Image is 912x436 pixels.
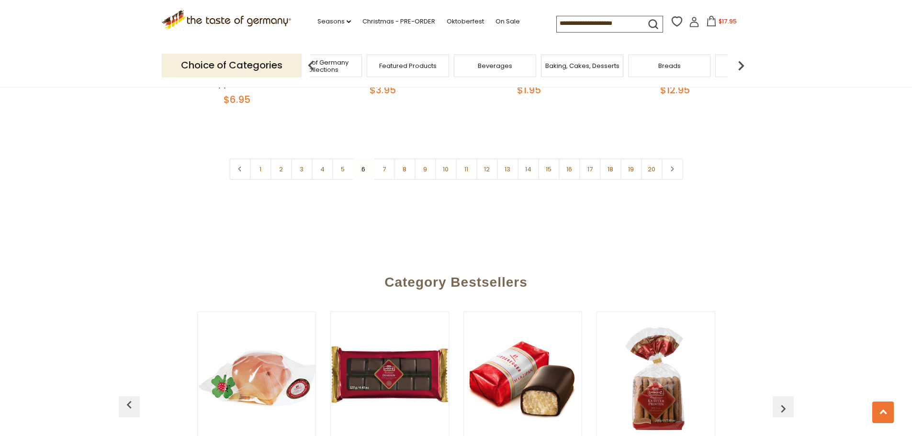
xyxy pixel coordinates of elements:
[545,62,619,69] a: Baking, Cakes, Desserts
[658,62,681,69] a: Breads
[641,158,663,180] a: 20
[660,83,690,97] span: $12.95
[538,158,560,180] a: 15
[394,158,416,180] a: 8
[447,16,484,27] a: Oktoberfest
[224,93,250,106] span: $6.95
[312,158,333,180] a: 4
[518,158,539,180] a: 14
[559,158,580,180] a: 16
[332,158,354,180] a: 5
[464,336,582,421] img: Niederegger
[415,158,436,180] a: 9
[456,158,477,180] a: 11
[719,17,737,25] span: $17.95
[270,158,292,180] a: 2
[776,401,791,416] img: previous arrow
[579,158,601,180] a: 17
[497,158,518,180] a: 13
[379,62,437,69] a: Featured Products
[282,59,359,73] a: Taste of Germany Collections
[701,16,742,30] button: $17.95
[302,56,321,75] img: previous arrow
[362,16,435,27] a: Christmas - PRE-ORDER
[600,158,621,180] a: 18
[162,54,302,77] p: Choice of Categories
[732,56,751,75] img: next arrow
[291,158,313,180] a: 3
[122,397,137,413] img: previous arrow
[517,83,541,97] span: $1.95
[250,158,271,180] a: 1
[620,158,642,180] a: 19
[495,16,520,27] a: On Sale
[370,83,396,97] span: $3.95
[124,260,789,300] div: Category Bestsellers
[435,158,457,180] a: 10
[476,158,498,180] a: 12
[478,62,512,69] a: Beverages
[373,158,395,180] a: 7
[317,16,351,27] a: Seasons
